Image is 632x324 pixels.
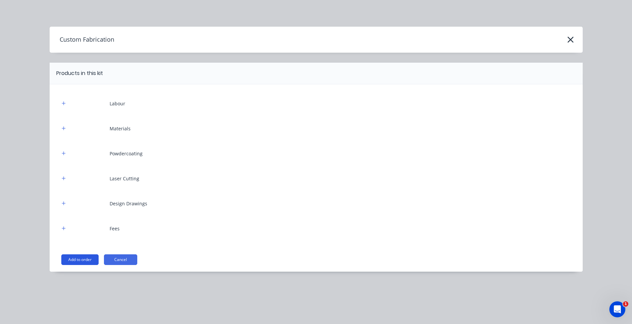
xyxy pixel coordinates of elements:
iframe: Intercom live chat [609,301,625,317]
button: Add to order [61,254,99,265]
div: Fees [110,225,120,232]
div: Design Drawings [110,200,147,207]
div: Laser Cutting [110,175,139,182]
button: Cancel [104,254,137,265]
div: Labour [110,100,125,107]
div: Powdercoating [110,150,143,157]
span: 1 [623,301,628,307]
div: Products in this kit [56,69,103,77]
div: Materials [110,125,131,132]
h4: Custom Fabrication [50,33,114,46]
